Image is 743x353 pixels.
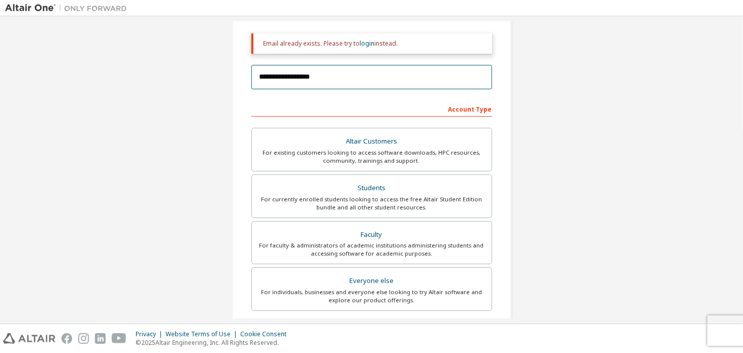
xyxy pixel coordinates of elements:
[258,241,486,258] div: For faculty & administrators of academic institutions administering students and accessing softwa...
[3,333,55,344] img: altair_logo.svg
[95,333,106,344] img: linkedin.svg
[61,333,72,344] img: facebook.svg
[258,181,486,195] div: Students
[136,330,166,338] div: Privacy
[360,39,375,48] a: login
[240,330,293,338] div: Cookie Consent
[258,228,486,242] div: Faculty
[166,330,240,338] div: Website Terms of Use
[258,288,486,304] div: For individuals, businesses and everyone else looking to try Altair software and explore our prod...
[258,134,486,149] div: Altair Customers
[264,40,484,48] div: Email already exists. Please try to instead.
[258,149,486,165] div: For existing customers looking to access software downloads, HPC resources, community, trainings ...
[5,3,132,13] img: Altair One
[78,333,89,344] img: instagram.svg
[258,195,486,211] div: For currently enrolled students looking to access the free Altair Student Edition bundle and all ...
[251,100,492,117] div: Account Type
[136,338,293,347] p: © 2025 Altair Engineering, Inc. All Rights Reserved.
[258,274,486,288] div: Everyone else
[112,333,126,344] img: youtube.svg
